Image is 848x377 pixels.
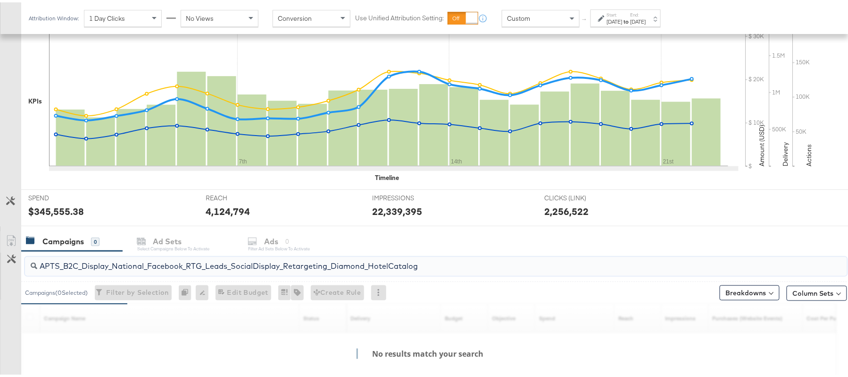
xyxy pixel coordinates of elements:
div: 0 [91,235,100,244]
text: Delivery [781,140,790,164]
strong: to [623,16,631,23]
label: Start: [607,9,623,16]
span: No Views [186,12,214,20]
div: 4,124,794 [206,202,250,216]
label: End: [631,9,646,16]
div: $345,555.38 [28,202,84,216]
button: Breakdowns [720,283,780,298]
span: ↑ [581,16,590,19]
label: Use Unified Attribution Setting: [355,11,444,20]
text: Amount (USD) [758,122,766,164]
span: REACH [206,191,277,200]
span: Custom [507,12,530,20]
div: 0 [179,283,196,298]
button: Column Sets [787,283,847,299]
span: 1 Day Clicks [89,12,125,20]
div: Campaigns ( 0 Selected) [25,286,88,295]
div: [DATE] [607,16,623,23]
div: Campaigns [42,234,84,245]
span: SPEND [28,191,99,200]
span: Conversion [278,12,312,20]
text: Actions [805,142,814,164]
span: CLICKS (LINK) [544,191,615,200]
div: KPIs [28,94,42,103]
div: [DATE] [631,16,646,23]
div: 22,339,395 [372,202,422,216]
span: IMPRESSIONS [372,191,443,200]
div: Attribution Window: [28,13,79,19]
div: Timeline [375,171,399,180]
div: 2,256,522 [544,202,589,216]
input: Search Campaigns by Name, ID or Objective [37,251,772,269]
h4: No results match your search [357,346,491,357]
